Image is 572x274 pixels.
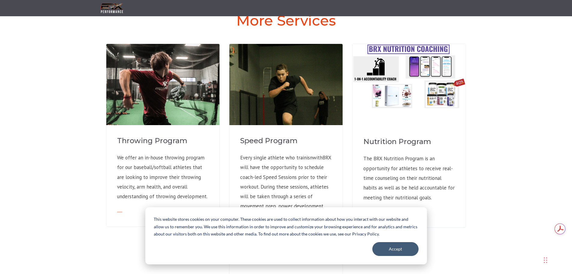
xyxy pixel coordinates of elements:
[240,136,332,146] h4: Speed Program
[544,251,547,269] div: Drag
[154,216,419,238] p: This website stores cookies on your computer. These cookies are used to collect information about...
[363,154,455,202] p: The BRX Nutrition Program is an opportunity for athletes to receive real-time counseling on their...
[372,242,419,256] button: Accept
[117,136,209,146] h4: Throwing Program
[145,207,427,264] div: Cookie banner
[487,209,572,274] iframe: Chat Widget
[353,44,466,109] img: Nutrition Coaching Program-1
[117,153,209,201] p: We offer an in-house throwing program for our baseball/softball athletes that are looking to impr...
[100,2,124,14] img: BRX Transparent Logo-2
[106,12,466,29] h2: More Services
[106,44,219,157] img: 2-4
[229,44,343,157] img: 1-4
[240,153,332,250] p: Every single athlete who trainisnwithBRX will have the opportunity to schedule coach-led Speed Se...
[363,137,455,147] h4: Nutrition Program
